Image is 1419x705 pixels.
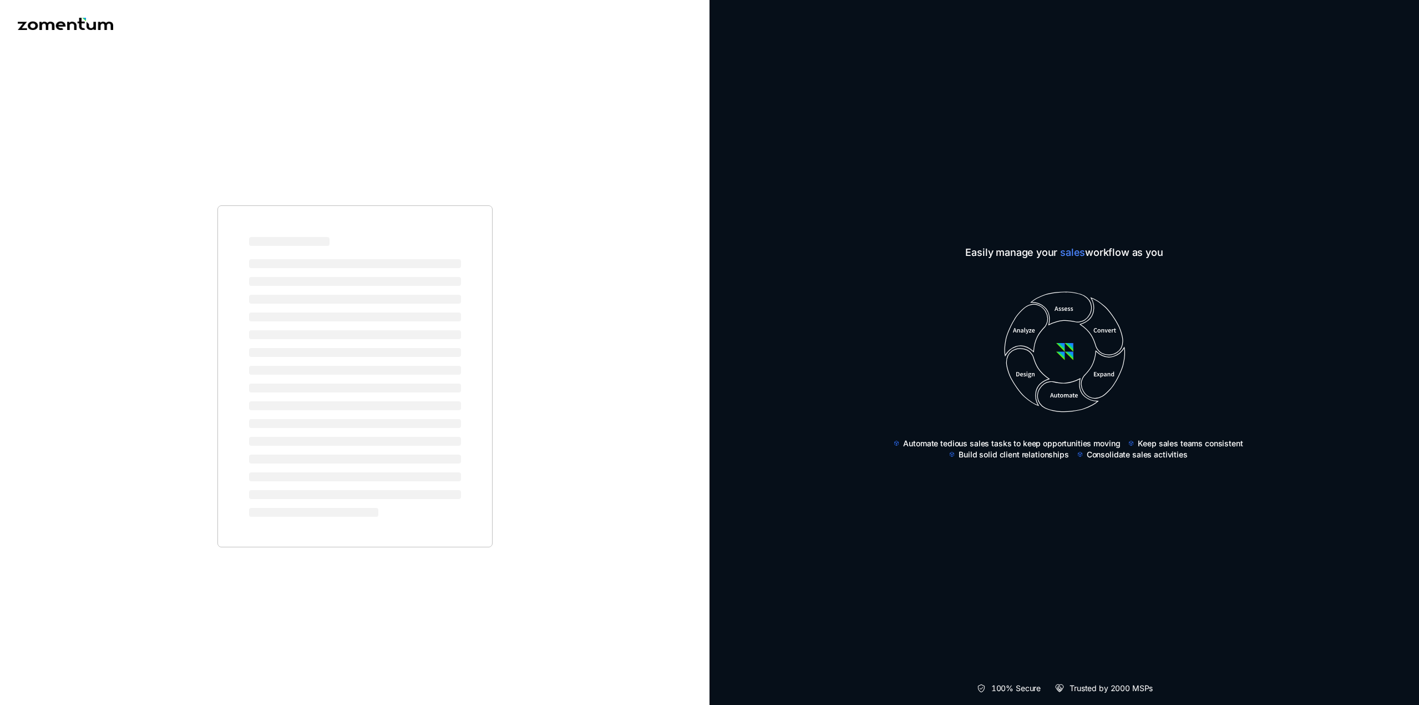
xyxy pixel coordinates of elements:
span: Consolidate sales activities [1087,449,1188,460]
span: Easily manage your workflow as you [885,245,1244,260]
span: 100% Secure [991,683,1041,694]
span: sales [1060,246,1085,258]
span: Automate tedious sales tasks to keep opportunities moving [903,438,1120,449]
img: Zomentum logo [18,18,113,30]
span: Keep sales teams consistent [1138,438,1243,449]
span: Trusted by 2000 MSPs [1070,683,1153,694]
span: Build solid client relationships [959,449,1069,460]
